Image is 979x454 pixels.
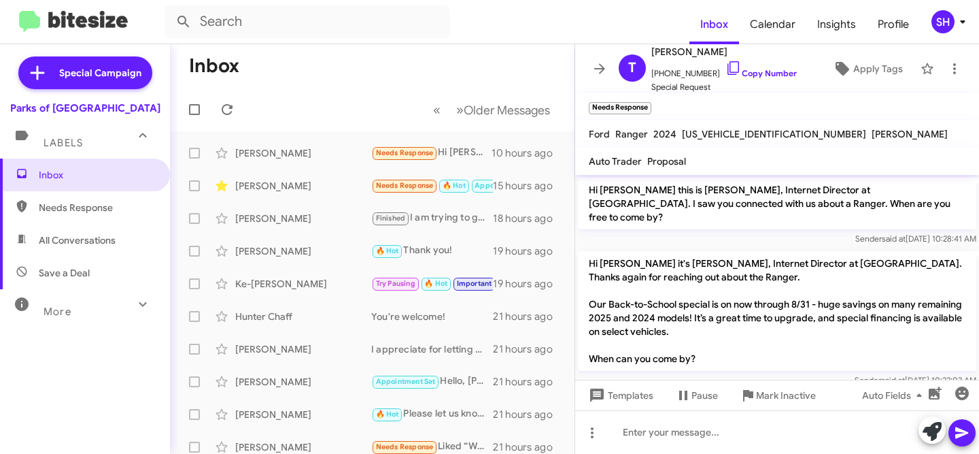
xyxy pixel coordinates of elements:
div: [PERSON_NAME] [235,375,371,389]
span: 2024 [653,128,676,140]
button: Pause [664,383,729,408]
span: More [44,306,71,318]
div: Ke-[PERSON_NAME] [235,277,371,291]
span: Inbox [39,168,154,182]
a: Insights [806,5,867,44]
span: » [456,101,464,118]
nav: Page navigation example [426,96,558,124]
div: Hello, [PERSON_NAME]! This is [PERSON_NAME]'s assistant. Let me see what we can do for you. Thank... [371,374,493,389]
button: Next [448,96,558,124]
a: Inbox [689,5,739,44]
span: Important [457,279,492,288]
span: Needs Response [39,201,154,214]
span: Sender [DATE] 10:22:03 AM [855,375,976,385]
div: [PERSON_NAME] [235,179,371,193]
span: Needs Response [376,148,434,157]
div: 21 hours ago [493,408,564,421]
span: said at [881,375,905,385]
span: Finished [376,214,406,223]
div: [PERSON_NAME] [235,440,371,454]
div: Parks of [GEOGRAPHIC_DATA] [10,101,160,115]
a: Calendar [739,5,806,44]
span: 🔥 Hot [424,279,447,288]
span: Pause [691,383,718,408]
div: I'm here [371,276,493,291]
div: Thank you! [371,243,493,259]
div: 21 hours ago [493,342,564,356]
span: Apply Tags [853,56,903,81]
div: Hi [PERSON_NAME]. Do you still have the 2024 Ranger, stock #FR50228? If so, I will give you a tot... [371,145,492,161]
a: Special Campaign [18,56,152,89]
div: I am trying to get that information for you. It looks like one of the other Managers are in touch... [371,210,493,226]
div: SH [931,10,955,33]
div: 21 hours ago [493,375,564,389]
div: You're welcome! [371,310,493,323]
span: Ranger [615,128,648,140]
div: 21 hours ago [493,310,564,323]
span: Try Pausing [376,279,415,288]
button: Apply Tags [821,56,914,81]
span: Save a Deal [39,266,90,280]
a: Copy Number [725,68,797,78]
input: Search [165,5,450,38]
span: [PERSON_NAME] [651,44,797,60]
span: Special Request [651,80,797,94]
div: 15 hours ago [493,179,564,193]
button: Templates [575,383,664,408]
span: Sender [DATE] 10:28:41 AM [855,233,976,244]
span: Templates [586,383,653,408]
span: Proposal [647,155,686,167]
span: All Conversations [39,233,116,247]
div: 19 hours ago [493,277,564,291]
div: Hunter Chaff [235,310,371,323]
a: Profile [867,5,920,44]
span: Special Campaign [59,66,141,80]
div: 18 hours ago [493,212,564,225]
span: Ford [589,128,610,140]
span: Needs Response [376,181,434,190]
button: Auto Fields [851,383,938,408]
div: 21 hours ago [493,440,564,454]
span: Older Messages [464,103,550,118]
button: Previous [425,96,449,124]
div: I appreciate for letting us know! [371,342,493,356]
span: Mark Inactive [756,383,816,408]
span: Appointment Set [376,377,436,386]
span: [US_VEHICLE_IDENTIFICATION_NUMBER] [682,128,866,140]
button: SH [920,10,964,33]
h1: Inbox [189,55,239,77]
span: 🔥 Hot [376,246,399,255]
span: Labels [44,137,83,149]
span: said at [882,233,906,244]
span: [PERSON_NAME] [872,128,948,140]
span: [PHONE_NUMBER] [651,60,797,80]
p: Hi [PERSON_NAME] this is [PERSON_NAME], Internet Director at [GEOGRAPHIC_DATA]. I saw you connect... [578,178,976,229]
div: Please let us know when you're ready to stop in, we're here to assist. [371,406,493,422]
span: Auto Fields [862,383,927,408]
div: [PERSON_NAME] [235,408,371,421]
span: T [628,57,636,79]
div: [PERSON_NAME] [235,244,371,258]
p: Hi [PERSON_NAME] it's [PERSON_NAME], Internet Director at [GEOGRAPHIC_DATA]. Thanks again for rea... [578,251,976,371]
span: Needs Response [376,442,434,451]
div: [PERSON_NAME] [235,146,371,160]
div: 19 hours ago [493,244,564,258]
span: « [433,101,441,118]
div: Actually, my wife can't come [DATE]. What's a good time [DATE] and who should I ask for? [371,178,493,193]
span: Appointment Set [475,181,534,190]
div: 10 hours ago [492,146,564,160]
span: Auto Trader [589,155,642,167]
small: Needs Response [589,102,651,114]
span: 🔥 Hot [443,181,466,190]
span: 🔥 Hot [376,410,399,419]
div: [PERSON_NAME] [235,212,371,225]
button: Mark Inactive [729,383,827,408]
div: [PERSON_NAME] [235,342,371,356]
